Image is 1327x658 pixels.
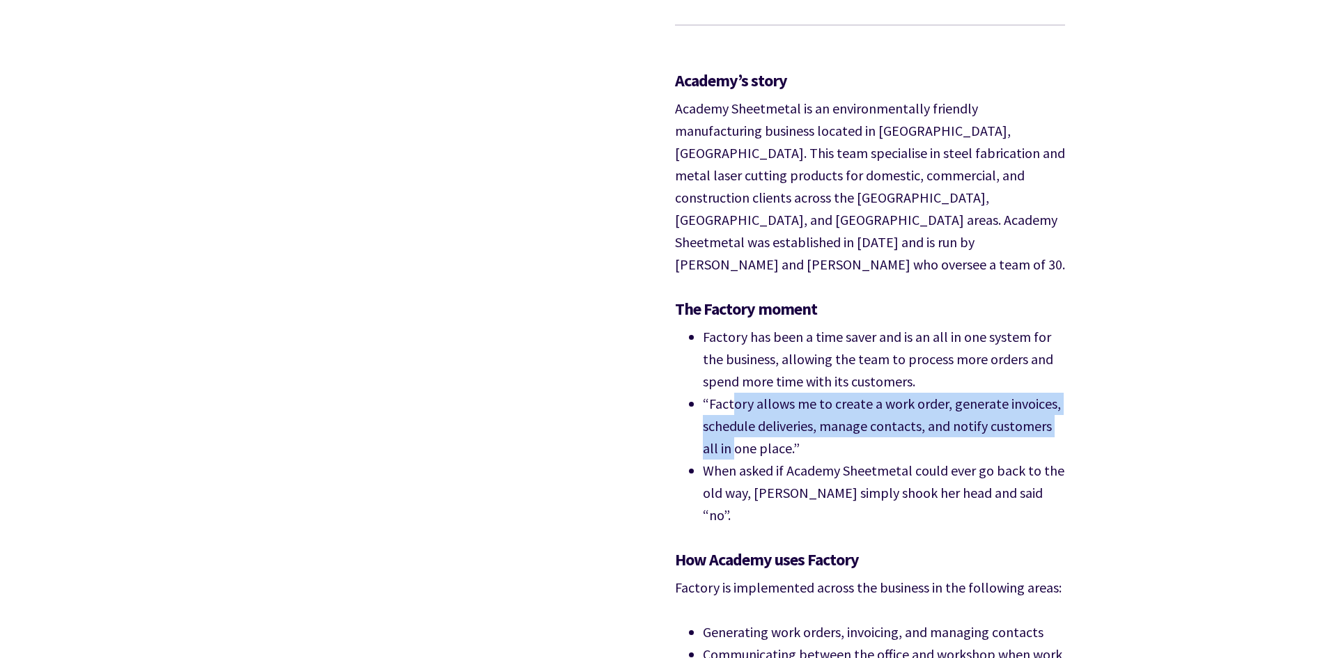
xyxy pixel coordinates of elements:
p: Academy Sheetmetal is an environmentally friendly manufacturing business located in [GEOGRAPHIC_D... [675,97,1065,276]
h2: The Factory moment [675,301,1065,318]
li: Factory has been a time saver and is an all in one system for the business, allowing the team to ... [703,326,1065,393]
li: Generating work orders, invoicing, and managing contacts [703,621,1065,643]
h2: Academy’s story [675,72,1065,89]
iframe: Chat Widget [1257,591,1327,658]
li: “Factory allows me to create a work order, generate invoices, schedule deliveries, manage contact... [703,393,1065,460]
li: When asked if Academy Sheetmetal could ever go back to the old way, [PERSON_NAME] simply shook he... [703,460,1065,526]
p: Factory is implemented across the business in the following areas: [675,577,1065,599]
h2: How Academy uses Factory [675,551,1065,568]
